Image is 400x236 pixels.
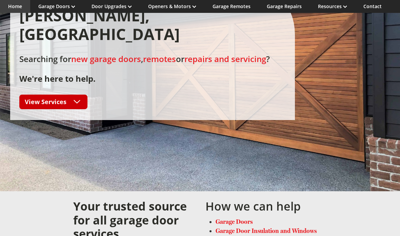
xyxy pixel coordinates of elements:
[184,54,266,64] a: repairs and servicing
[25,98,66,106] span: View Services
[318,3,347,9] a: Resources
[148,3,196,9] a: Openers & Motors
[143,54,176,64] a: remotes
[19,95,88,109] a: View Services
[8,3,22,9] a: Home
[363,3,382,9] a: Contact
[216,227,317,234] a: Garage Door Insulation and Windows
[19,73,96,84] strong: We're here to help.
[205,199,327,218] h2: How we can help
[38,3,75,9] a: Garage Doors
[71,54,141,64] a: new garage doors
[19,54,286,83] h2: Searching for , or ?
[92,3,132,9] a: Door Upgrades
[267,3,302,9] a: Garage Repairs
[213,3,251,9] a: Garage Remotes
[216,218,253,225] a: Garage Doors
